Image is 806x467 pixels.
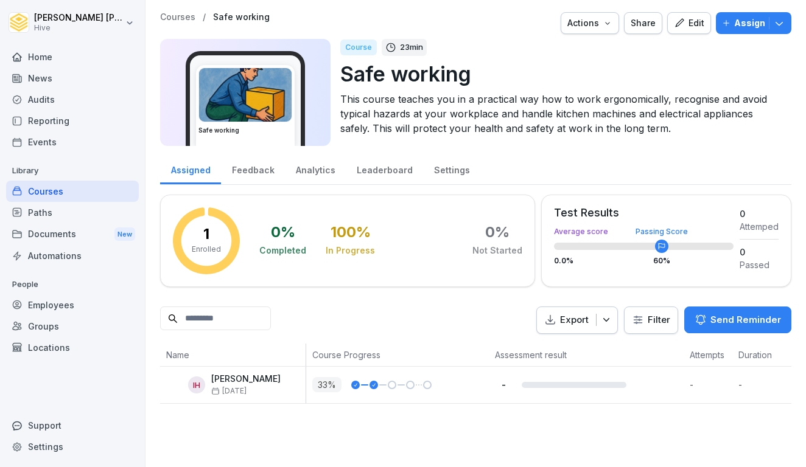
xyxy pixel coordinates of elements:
[495,379,512,390] p: -
[160,12,195,22] a: Courses
[114,227,135,241] div: New
[674,16,704,30] div: Edit
[188,376,205,393] div: IH
[495,348,678,361] p: Assessment result
[6,161,139,181] p: Library
[716,12,791,34] button: Assign
[536,306,618,334] button: Export
[485,225,510,240] div: 0 %
[738,348,787,361] p: Duration
[340,58,782,89] p: Safe working
[6,294,139,316] a: Employees
[561,12,619,34] button: Actions
[259,244,306,257] div: Completed
[423,153,480,184] a: Settings
[6,436,139,457] a: Settings
[554,228,734,235] div: Average score
[624,12,662,34] button: Share
[740,220,779,233] div: Attemped
[710,313,781,327] p: Send Reminder
[6,337,139,358] a: Locations
[6,67,139,89] a: News
[211,374,281,384] p: [PERSON_NAME]
[653,257,670,265] div: 60 %
[734,16,765,30] p: Assign
[6,275,139,294] p: People
[326,244,375,257] div: In Progress
[472,244,522,257] div: Not Started
[6,46,139,67] a: Home
[636,228,688,235] div: Passing Score
[199,68,292,122] img: ns5fm27uu5em6705ixom0yjt.png
[6,89,139,110] a: Audits
[203,12,206,22] p: /
[625,307,678,333] button: Filter
[34,24,123,32] p: Hive
[312,377,342,392] p: 33 %
[740,258,779,271] div: Passed
[6,110,139,131] a: Reporting
[684,306,791,333] button: Send Reminder
[198,126,292,135] h3: Safe working
[6,181,139,202] a: Courses
[203,227,209,241] p: 1
[690,348,726,361] p: Attempts
[690,378,732,391] p: -
[6,245,139,266] a: Automations
[6,202,139,223] a: Paths
[6,131,139,153] a: Events
[192,244,221,255] p: Enrolled
[554,257,734,265] div: 0.0 %
[346,153,423,184] a: Leaderboard
[567,16,612,30] div: Actions
[166,348,300,361] p: Name
[400,41,423,54] p: 23 min
[340,92,782,136] p: This course teaches you in a practical way how to work ergonomically, recognise and avoid typical...
[211,387,247,395] span: [DATE]
[740,207,779,220] div: 0
[667,12,711,34] button: Edit
[738,378,793,391] p: -
[331,225,371,240] div: 100 %
[213,12,270,22] a: Safe working
[554,207,734,218] div: Test Results
[340,40,377,55] div: Course
[560,313,589,327] p: Export
[160,153,221,184] a: Assigned
[285,153,346,184] a: Analytics
[6,223,139,246] div: Documents
[221,153,285,184] a: Feedback
[631,16,656,30] div: Share
[740,246,779,258] div: 0
[312,348,483,361] p: Course Progress
[6,223,139,246] a: DocumentsNew
[34,13,123,23] p: [PERSON_NAME] [PERSON_NAME]
[6,415,139,436] div: Support
[271,225,295,240] div: 0 %
[6,316,139,337] a: Groups
[632,314,670,326] div: Filter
